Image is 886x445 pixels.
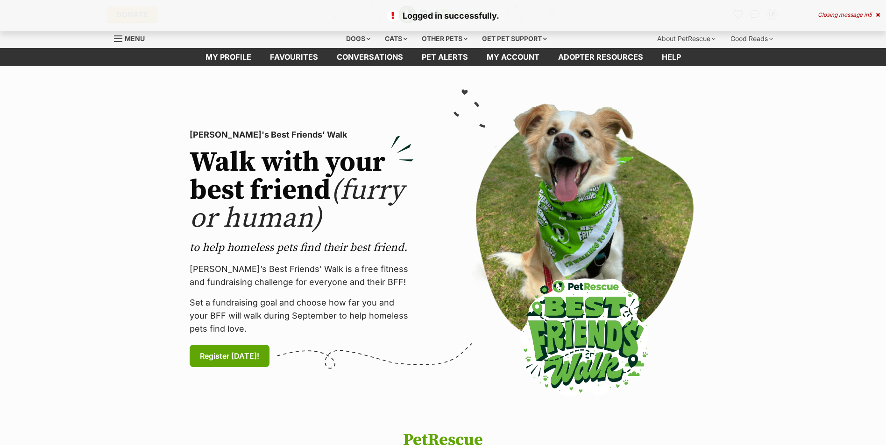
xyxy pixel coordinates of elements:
[190,240,414,255] p: to help homeless pets find their best friend.
[378,29,414,48] div: Cats
[549,48,652,66] a: Adopter resources
[200,350,259,362] span: Register [DATE]!
[114,29,151,46] a: Menu
[190,296,414,335] p: Set a fundraising goal and choose how far you and your BFF will walk during September to help hom...
[340,29,377,48] div: Dogs
[651,29,722,48] div: About PetRescue
[327,48,412,66] a: conversations
[196,48,261,66] a: My profile
[724,29,780,48] div: Good Reads
[190,345,269,367] a: Register [DATE]!
[190,263,414,289] p: [PERSON_NAME]’s Best Friends' Walk is a free fitness and fundraising challenge for everyone and t...
[477,48,549,66] a: My account
[190,173,404,236] span: (furry or human)
[652,48,690,66] a: Help
[190,149,414,233] h2: Walk with your best friend
[190,128,414,141] p: [PERSON_NAME]'s Best Friends' Walk
[475,29,553,48] div: Get pet support
[125,35,145,42] span: Menu
[261,48,327,66] a: Favourites
[415,29,474,48] div: Other pets
[412,48,477,66] a: Pet alerts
